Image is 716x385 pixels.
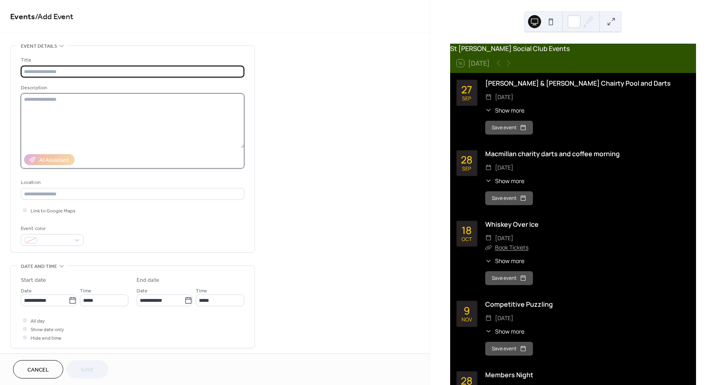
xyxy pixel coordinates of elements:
span: Show date only [31,325,64,334]
div: 28 [461,155,473,165]
div: Description [21,84,243,92]
div: ​ [485,243,492,252]
button: ​Show more [485,106,524,115]
div: ​ [485,163,492,173]
div: [PERSON_NAME] & [PERSON_NAME] Chairty Pool and Darts [485,78,689,88]
div: Members Night [485,370,689,380]
div: St [PERSON_NAME] Social Club Events [450,44,696,53]
button: ​Show more [485,327,524,336]
span: / Add Event [35,9,73,25]
span: Time [80,287,91,295]
div: ​ [485,106,492,115]
button: Save event [485,121,533,135]
div: ​ [485,313,492,323]
span: Show more [495,177,524,185]
button: Save event [485,342,533,356]
span: [DATE] [495,233,513,243]
a: Book Tickets [495,243,528,251]
div: Sep [462,96,471,102]
div: 27 [461,84,472,95]
div: End date [137,276,159,285]
span: Date [21,287,32,295]
div: ​ [485,257,492,265]
span: Cancel [27,366,49,374]
span: Link to Google Maps [31,207,75,215]
button: ​Show more [485,257,524,265]
span: [DATE] [495,163,513,173]
div: ​ [485,177,492,185]
span: Show more [495,327,524,336]
div: 9 [464,305,470,316]
div: ​ [485,327,492,336]
div: Competitive Puzzling [485,299,689,309]
div: 18 [462,225,472,235]
span: Time [196,287,207,295]
a: Events [10,9,35,25]
span: Event details [21,42,57,51]
div: Nov [462,317,472,323]
span: Show more [495,106,524,115]
div: ​ [485,92,492,102]
button: ​Show more [485,177,524,185]
div: ​ [485,233,492,243]
div: Location [21,178,243,187]
div: Event color [21,224,82,233]
a: Whiskey Over Ice [485,220,539,229]
span: [DATE] [495,92,513,102]
span: Hide end time [31,334,62,343]
button: Save event [485,271,533,285]
span: Date and time [21,262,57,271]
span: All day [31,317,45,325]
button: Save event [485,191,533,205]
span: Date [137,287,148,295]
div: Sep [462,166,471,172]
span: [DATE] [495,313,513,323]
div: Title [21,56,243,64]
div: Start date [21,276,46,285]
span: Show more [495,257,524,265]
button: Cancel [13,360,63,378]
div: Oct [462,237,472,242]
div: Macmillan charity darts and coffee morning [485,149,689,159]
